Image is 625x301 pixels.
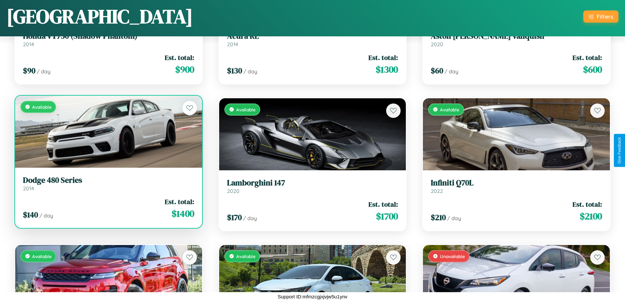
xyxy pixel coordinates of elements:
[573,53,602,62] span: Est. total:
[23,185,34,192] span: 2014
[39,212,53,219] span: / day
[376,63,398,76] span: $ 1300
[175,63,194,76] span: $ 900
[172,207,194,220] span: $ 1400
[23,176,194,192] a: Dodge 480 Series2014
[165,53,194,62] span: Est. total:
[23,176,194,185] h3: Dodge 480 Series
[583,63,602,76] span: $ 600
[236,107,256,112] span: Available
[431,31,602,47] a: Aston [PERSON_NAME] Vanquish2020
[440,107,459,112] span: Available
[445,68,458,75] span: / day
[23,41,34,47] span: 2014
[617,137,622,164] div: Give Feedback
[431,41,443,47] span: 2020
[376,210,398,223] span: $ 1700
[236,254,256,259] span: Available
[227,212,242,223] span: $ 170
[23,209,38,220] span: $ 140
[243,215,257,221] span: / day
[243,68,257,75] span: / day
[431,31,602,41] h3: Aston [PERSON_NAME] Vanquish
[227,188,240,194] span: 2020
[597,13,613,20] div: Filters
[165,197,194,206] span: Est. total:
[431,212,446,223] span: $ 210
[573,199,602,209] span: Est. total:
[32,254,52,259] span: Available
[368,199,398,209] span: Est. total:
[278,292,347,301] p: Support ID: mfmzcgjxjvjw5u1ynv
[227,65,242,76] span: $ 130
[227,41,238,47] span: 2014
[227,178,398,194] a: Lamborghini 1472020
[23,31,194,41] h3: Honda VT750 (Shadow Phantom)
[431,178,602,194] a: Infiniti Q70L2022
[580,210,602,223] span: $ 2100
[23,65,35,76] span: $ 90
[227,31,398,41] h3: Acura RL
[447,215,461,221] span: / day
[431,178,602,188] h3: Infiniti Q70L
[440,254,465,259] span: Unavailable
[32,104,52,110] span: Available
[23,31,194,47] a: Honda VT750 (Shadow Phantom)2014
[227,31,398,47] a: Acura RL2014
[368,53,398,62] span: Est. total:
[7,3,193,30] h1: [GEOGRAPHIC_DATA]
[227,178,398,188] h3: Lamborghini 147
[431,188,443,194] span: 2022
[37,68,51,75] span: / day
[583,10,618,23] button: Filters
[431,65,443,76] span: $ 60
